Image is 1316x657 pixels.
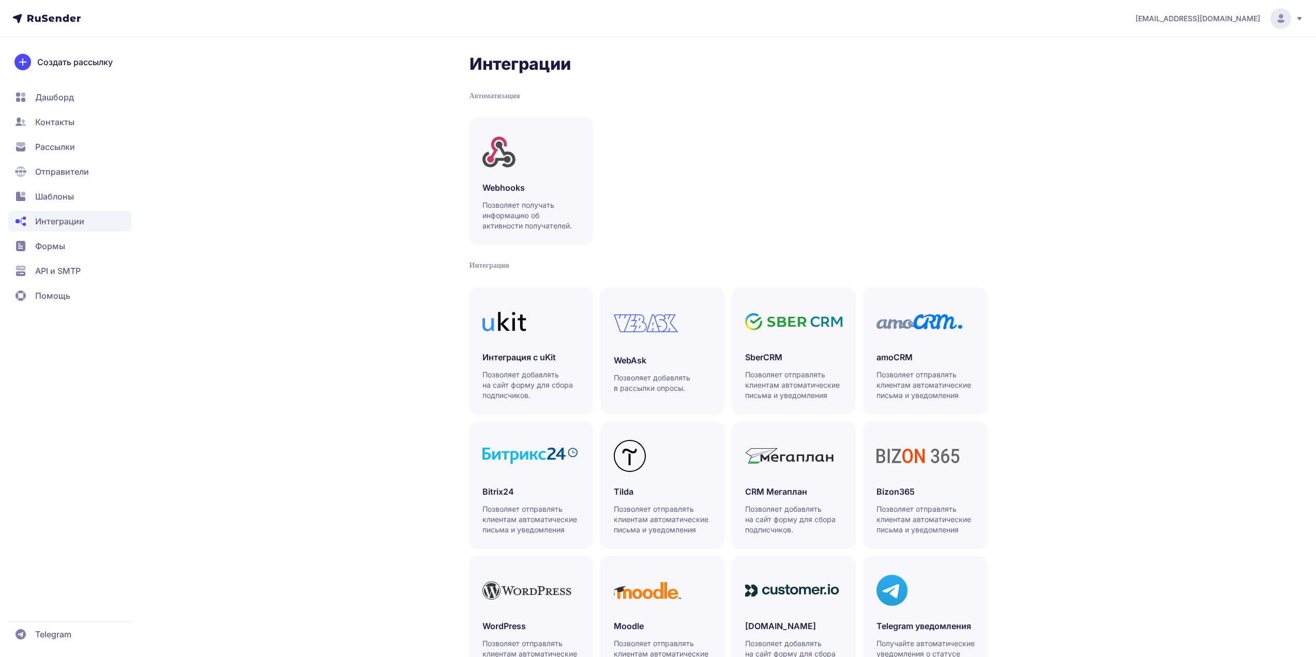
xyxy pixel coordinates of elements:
h3: Tilda [614,485,711,498]
h3: CRM Мегаплан [745,485,842,498]
h3: [DOMAIN_NAME] [745,620,842,632]
h3: WebAsk [614,354,711,366]
p: Позволяет добавлять в рассылки опросы. [614,373,712,393]
h3: Интеграция с uKit [482,351,580,363]
h3: Bizon365 [876,485,974,498]
h3: Telegram уведомления [876,620,974,632]
p: Позволяет добавлять на сайт форму для сбора подписчиков. [482,370,581,401]
span: Рассылки [35,141,75,153]
span: Контакты [35,116,74,128]
h3: WordPress [482,620,580,632]
div: Автоматизация [470,91,987,101]
a: Интеграция с uKitПозволяет добавлять на сайт форму для сбора подписчиков. [470,287,593,414]
p: Позволяет отправлять клиентам автоматические письма и уведомления [482,504,581,535]
a: WebAskПозволяет добавлять в рассылки опросы. [601,287,724,414]
span: API и SMTP [35,265,81,277]
span: Помощь [35,289,70,302]
span: Интеграции [35,215,84,227]
span: Создать рассылку [37,56,113,68]
a: CRM МегапланПозволяет добавлять на сайт форму для сбора подписчиков. [732,422,855,548]
p: Позволяет добавлять на сайт форму для сбора подписчиков. [745,504,843,535]
a: Bizon365Позволяет отправлять клиентам автоматические письма и уведомления [864,422,987,548]
a: TildaПозволяет отправлять клиентам автоматические письма и уведомления [601,422,724,548]
a: Bitrix24Позволяет отправлять клиентам автоматические письма и уведомления [470,422,593,548]
h3: Bitrix24 [482,485,580,498]
h3: amoCRM [876,351,974,363]
h3: Webhooks [482,181,580,194]
a: Telegram [8,624,131,645]
span: Отправители [35,165,89,178]
span: Шаблоны [35,190,74,203]
a: amoCRMПозволяет отправлять клиентам автоматические письма и уведомления [864,287,987,414]
p: Позволяет отправлять клиентам автоматические письма и уведомления [614,504,712,535]
span: Telegram [35,628,71,640]
h2: Интеграции [470,54,987,74]
p: Позволяет получать информацию об активности получателей. [482,200,581,231]
span: [EMAIL_ADDRESS][DOMAIN_NAME] [1136,13,1260,24]
span: Дашборд [35,91,74,103]
a: WebhooksПозволяет получать информацию об активности получателей. [470,118,593,244]
p: Позволяет отправлять клиентам автоматические письма и уведомления [745,370,843,401]
div: Интеграции [470,261,987,271]
a: SberCRMПозволяет отправлять клиентам автоматические письма и уведомления [732,287,855,414]
p: Позволяет отправлять клиентам автоматические письма и уведомления [876,504,975,535]
span: Формы [35,240,65,252]
h3: Moodle [614,620,711,632]
p: Позволяет отправлять клиентам автоматические письма и уведомления [876,370,975,401]
h3: SberCRM [745,351,842,363]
